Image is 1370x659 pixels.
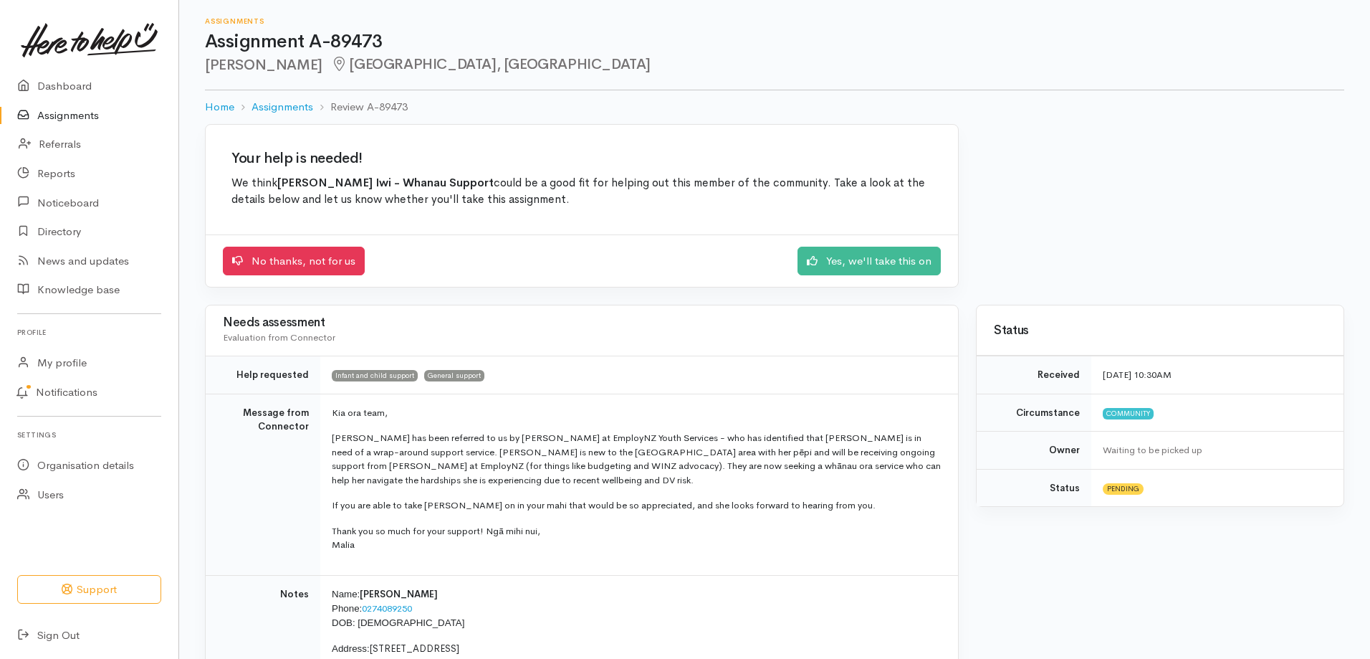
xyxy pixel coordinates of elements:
[223,247,365,276] a: No thanks, not for us
[332,524,941,552] p: Thank you so much for your support! Ngā mihi nui, Malia
[332,406,941,420] p: Kia ora team,
[205,90,1344,124] nav: breadcrumb
[332,603,362,614] span: Phone:
[206,356,320,394] td: Help requested
[205,99,234,115] a: Home
[252,99,313,115] a: Assignments
[17,425,161,445] h6: Settings
[332,617,464,628] span: DOB: [DEMOGRAPHIC_DATA]
[332,643,370,654] span: Address:
[1103,443,1326,457] div: Waiting to be picked up
[977,356,1091,394] td: Received
[1103,369,1172,381] time: [DATE] 10:30AM
[205,32,1344,52] h1: Assignment A-89473
[277,176,494,190] b: [PERSON_NAME] Iwi - Whanau Support
[370,643,459,655] span: [STREET_ADDRESS]
[1103,408,1154,419] span: Community
[977,432,1091,470] td: Owner
[231,175,932,209] p: We think could be a good fit for helping out this member of the community. Take a look at the det...
[17,575,161,605] button: Support
[977,469,1091,506] td: Status
[223,331,335,343] span: Evaluation from Connector
[360,588,438,600] span: [PERSON_NAME]
[362,602,412,615] a: 0274089250
[332,589,360,599] span: Name:
[977,394,1091,432] td: Circumstance
[1103,483,1144,495] span: Pending
[17,323,161,342] h6: Profile
[332,498,941,513] p: If you are able to take [PERSON_NAME] on in your mahi that would be so appreciated, and she looks...
[332,370,418,381] span: Infant and child support
[205,57,1344,73] h2: [PERSON_NAME]
[331,55,651,73] span: [GEOGRAPHIC_DATA], [GEOGRAPHIC_DATA]
[223,316,941,330] h3: Needs assessment
[205,17,1344,25] h6: Assignments
[313,99,408,115] li: Review A-89473
[231,151,932,166] h2: Your help is needed!
[797,247,941,276] a: Yes, we'll take this on
[424,370,484,381] span: General support
[994,324,1326,338] h3: Status
[206,394,320,575] td: Message from Connector
[332,431,941,487] p: [PERSON_NAME] has been referred to us by [PERSON_NAME] at EmployNZ Youth Services - who has ident...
